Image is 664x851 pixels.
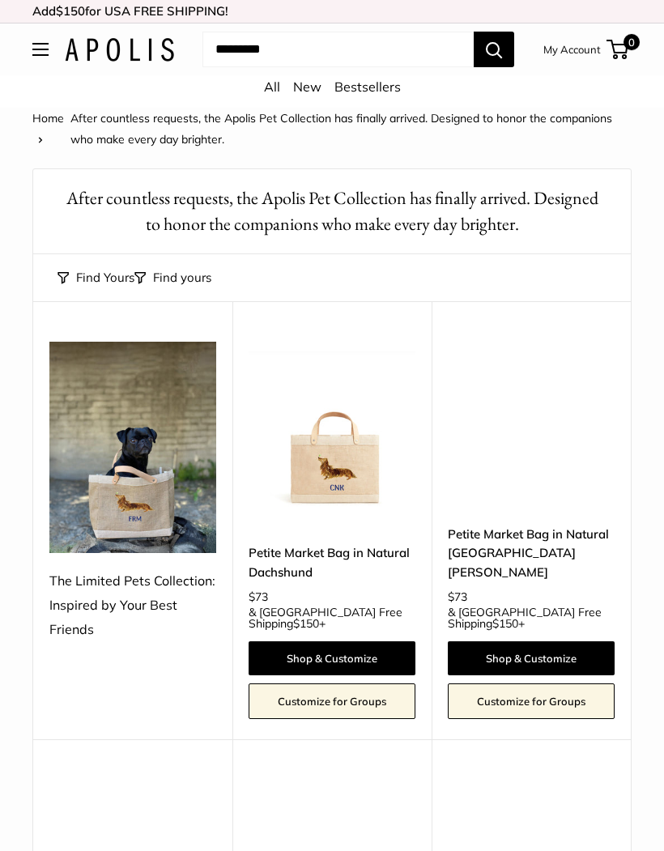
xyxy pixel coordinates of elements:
[57,266,134,289] button: Find Yours
[70,111,612,147] span: After countless requests, the Apolis Pet Collection has finally arrived. Designed to honor the co...
[65,38,174,62] img: Apolis
[202,32,474,67] input: Search...
[249,589,268,604] span: $73
[492,616,518,631] span: $150
[249,606,415,629] span: & [GEOGRAPHIC_DATA] Free Shipping +
[448,589,467,604] span: $73
[32,43,49,56] button: Open menu
[49,569,216,642] div: The Limited Pets Collection: Inspired by Your Best Friends
[56,3,85,19] span: $150
[134,266,211,289] button: Filter collection
[624,34,640,50] span: 0
[543,40,601,59] a: My Account
[448,683,615,719] a: Customize for Groups
[334,79,401,95] a: Bestsellers
[448,641,615,675] a: Shop & Customize
[249,683,415,719] a: Customize for Groups
[474,32,514,67] button: Search
[448,525,615,581] a: Petite Market Bag in Natural [GEOGRAPHIC_DATA][PERSON_NAME]
[49,342,216,552] img: The Limited Pets Collection: Inspired by Your Best Friends
[32,108,632,150] nav: Breadcrumb
[293,616,319,631] span: $150
[249,641,415,675] a: Shop & Customize
[249,543,415,581] a: Petite Market Bag in Natural Dachshund
[57,185,607,236] h1: After countless requests, the Apolis Pet Collection has finally arrived. Designed to honor the co...
[293,79,321,95] a: New
[32,111,64,126] a: Home
[448,342,615,508] a: Petite Market Bag in Natural St. BernardPetite Market Bag in Natural St. Bernard
[249,342,415,508] img: Petite Market Bag in Natural Dachshund
[448,606,615,629] span: & [GEOGRAPHIC_DATA] Free Shipping +
[608,40,628,59] a: 0
[264,79,280,95] a: All
[249,342,415,508] a: Petite Market Bag in Natural DachshundPetite Market Bag in Natural Dachshund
